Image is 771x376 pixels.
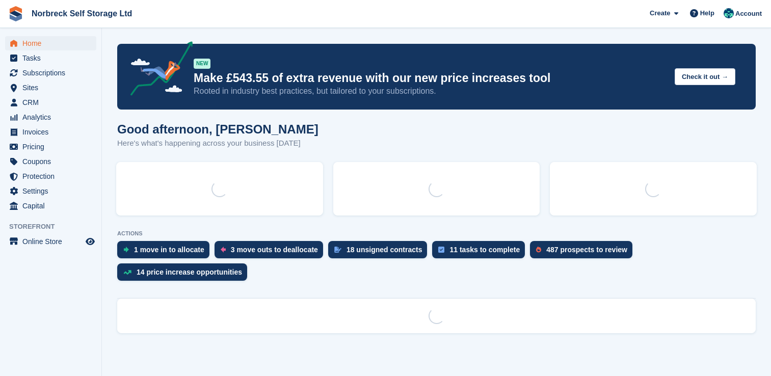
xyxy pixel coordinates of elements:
[5,184,96,198] a: menu
[22,169,84,183] span: Protection
[9,222,101,232] span: Storefront
[5,199,96,213] a: menu
[5,36,96,50] a: menu
[5,66,96,80] a: menu
[221,247,226,253] img: move_outs_to_deallocate_icon-f764333ba52eb49d3ac5e1228854f67142a1ed5810a6f6cc68b1a99e826820c5.svg
[194,86,667,97] p: Rooted in industry best practices, but tailored to your subscriptions.
[117,263,252,286] a: 14 price increase opportunities
[84,235,96,248] a: Preview store
[22,80,84,95] span: Sites
[22,66,84,80] span: Subscriptions
[650,8,670,18] span: Create
[22,234,84,249] span: Online Store
[22,140,84,154] span: Pricing
[231,246,318,254] div: 3 move outs to deallocate
[123,247,129,253] img: move_ins_to_allocate_icon-fdf77a2bb77ea45bf5b3d319d69a93e2d87916cf1d5bf7949dd705db3b84f3ca.svg
[22,154,84,169] span: Coupons
[700,8,714,18] span: Help
[5,95,96,110] a: menu
[22,95,84,110] span: CRM
[5,125,96,139] a: menu
[22,199,84,213] span: Capital
[28,5,136,22] a: Norbreck Self Storage Ltd
[194,59,210,69] div: NEW
[449,246,520,254] div: 11 tasks to complete
[117,241,215,263] a: 1 move in to allocate
[334,247,341,253] img: contract_signature_icon-13c848040528278c33f63329250d36e43548de30e8caae1d1a13099fd9432cc5.svg
[122,41,193,99] img: price-adjustments-announcement-icon-8257ccfd72463d97f412b2fc003d46551f7dbcb40ab6d574587a9cd5c0d94...
[735,9,762,19] span: Account
[8,6,23,21] img: stora-icon-8386f47178a22dfd0bd8f6a31ec36ba5ce8667c1dd55bd0f319d3a0aa187defe.svg
[5,51,96,65] a: menu
[215,241,328,263] a: 3 move outs to deallocate
[675,68,735,85] button: Check it out →
[22,36,84,50] span: Home
[530,241,637,263] a: 487 prospects to review
[194,71,667,86] p: Make £543.55 of extra revenue with our new price increases tool
[438,247,444,253] img: task-75834270c22a3079a89374b754ae025e5fb1db73e45f91037f5363f120a921f8.svg
[432,241,530,263] a: 11 tasks to complete
[117,138,318,149] p: Here's what's happening across your business [DATE]
[5,169,96,183] a: menu
[117,122,318,136] h1: Good afternoon, [PERSON_NAME]
[123,270,131,275] img: price_increase_opportunities-93ffe204e8149a01c8c9dc8f82e8f89637d9d84a8eef4429ea346261dce0b2c0.svg
[137,268,242,276] div: 14 price increase opportunities
[117,230,756,237] p: ACTIONS
[5,140,96,154] a: menu
[22,125,84,139] span: Invoices
[724,8,734,18] img: Sally King
[5,234,96,249] a: menu
[134,246,204,254] div: 1 move in to allocate
[347,246,422,254] div: 18 unsigned contracts
[546,246,627,254] div: 487 prospects to review
[22,110,84,124] span: Analytics
[5,154,96,169] a: menu
[328,241,433,263] a: 18 unsigned contracts
[536,247,541,253] img: prospect-51fa495bee0391a8d652442698ab0144808aea92771e9ea1ae160a38d050c398.svg
[22,184,84,198] span: Settings
[5,80,96,95] a: menu
[5,110,96,124] a: menu
[22,51,84,65] span: Tasks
